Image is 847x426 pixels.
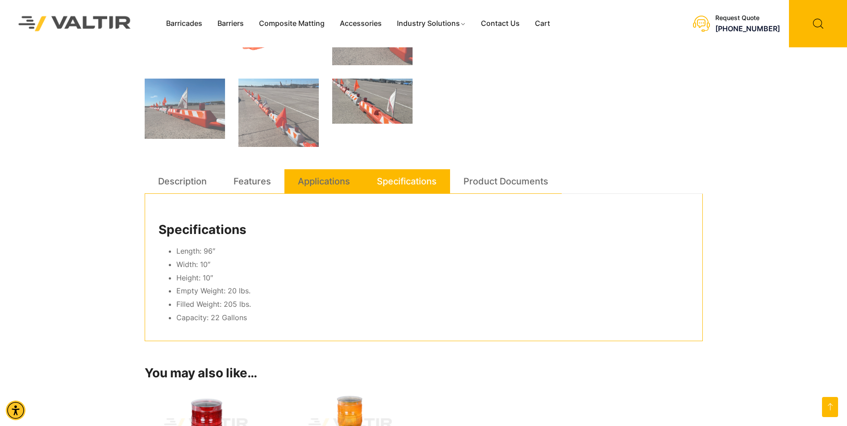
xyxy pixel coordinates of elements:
[822,397,838,417] a: Open this option
[210,17,251,30] a: Barriers
[176,271,689,285] li: Height: 10″
[234,169,271,193] a: Features
[7,4,143,43] img: Valtir Rentals
[6,401,25,420] div: Accessibility Menu
[715,24,780,33] a: call (888) 496-3625
[715,14,780,22] div: Request Quote
[463,169,548,193] a: Product Documents
[158,169,207,193] a: Description
[159,17,210,30] a: Barricades
[238,79,319,147] img: A row of traffic barriers with red flags and lights on an airport runway, with planes and termina...
[145,366,703,381] h2: You may also like…
[251,17,332,30] a: Composite Matting
[176,284,689,298] li: Empty Weight: 20 lbs.
[527,17,558,30] a: Cart
[176,311,689,325] li: Capacity: 22 Gallons
[332,17,389,30] a: Accessories
[176,298,689,311] li: Filled Weight: 205 lbs.
[159,222,689,238] h2: Specifications
[145,79,225,139] img: Valtir-Airport-Aerocade-IMG_0336-scaled-1.jpg
[473,17,527,30] a: Contact Us
[176,245,689,258] li: Length: 96″
[389,17,474,30] a: Industry Solutions
[377,169,437,193] a: Specifications
[332,79,413,124] img: croppedValtir-Airport-Aerocade-IMG_0334-scaled-e1659559197383.jpg
[176,258,689,271] li: Width: 10″
[298,169,350,193] a: Applications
